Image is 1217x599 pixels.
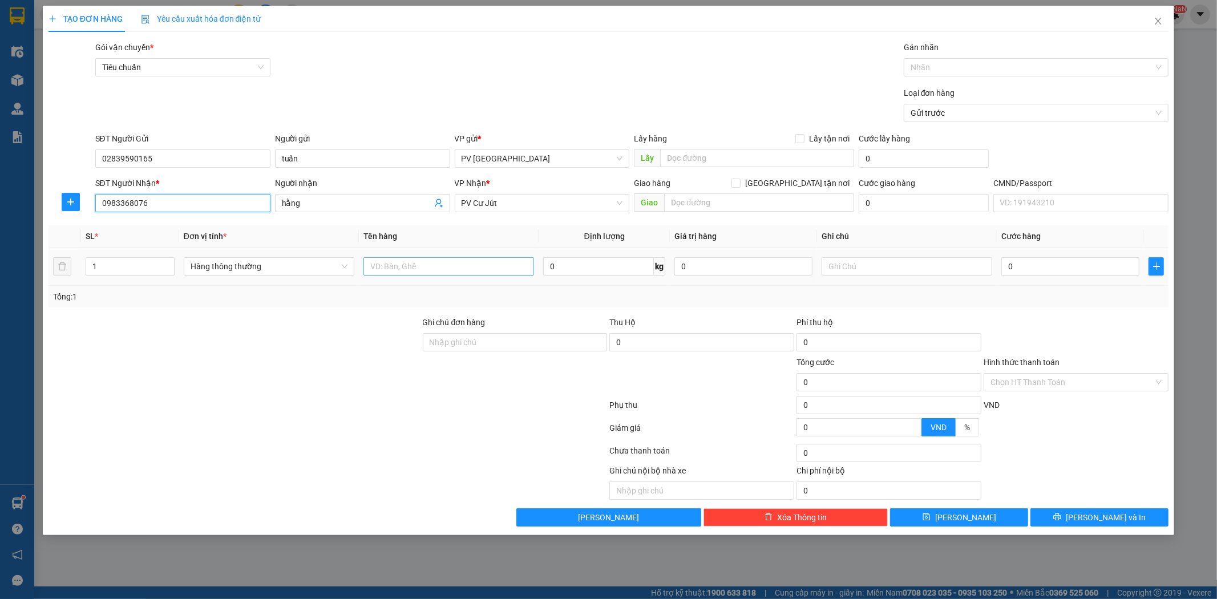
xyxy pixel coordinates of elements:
[11,79,23,96] span: Nơi gửi:
[634,134,667,143] span: Lấy hàng
[817,225,997,248] th: Ghi chú
[609,318,636,327] span: Thu Hộ
[141,15,150,24] img: icon
[108,51,161,60] span: 09:08:34 [DATE]
[1066,511,1146,524] span: [PERSON_NAME] và In
[48,14,123,23] span: TẠO ĐƠN HÀNG
[609,422,796,442] div: Giảm giá
[95,43,153,52] span: Gói vận chuyển
[11,26,26,54] img: logo
[1149,262,1163,271] span: plus
[516,508,701,527] button: [PERSON_NAME]
[1149,257,1164,276] button: plus
[462,150,623,167] span: PV Tân Bình
[664,193,854,212] input: Dọc đường
[609,464,794,481] div: Ghi chú nội bộ nhà xe
[609,399,796,419] div: Phụ thu
[455,179,487,188] span: VP Nhận
[1142,6,1174,38] button: Close
[859,134,910,143] label: Cước lấy hàng
[191,258,347,275] span: Hàng thông thường
[703,508,888,527] button: deleteXóa Thông tin
[1154,17,1163,26] span: close
[804,132,854,145] span: Lấy tận nơi
[923,513,931,522] span: save
[931,423,947,432] span: VND
[911,104,1162,122] span: Gửi trước
[455,132,630,145] div: VP gửi
[62,197,79,207] span: plus
[859,149,989,168] input: Cước lấy hàng
[904,43,939,52] label: Gán nhãn
[654,257,665,276] span: kg
[87,79,106,96] span: Nơi nhận:
[634,149,660,167] span: Lấy
[423,318,486,327] label: Ghi chú đơn hàng
[115,80,144,86] span: PV Đắk Sắk
[796,464,981,481] div: Chi phí nội bộ
[609,444,796,464] div: Chưa thanh toán
[904,88,955,98] label: Loại đơn hàng
[363,257,534,276] input: VD: Bàn, Ghế
[765,513,773,522] span: delete
[674,257,812,276] input: 0
[275,132,450,145] div: Người gửi
[30,18,92,61] strong: CÔNG TY TNHH [GEOGRAPHIC_DATA] 214 QL13 - P.26 - Q.BÌNH THẠNH - TP HCM 1900888606
[184,232,227,241] span: Đơn vị tính
[609,481,794,500] input: Nhập ghi chú
[1053,513,1061,522] span: printer
[363,232,397,241] span: Tên hàng
[796,358,834,367] span: Tổng cước
[462,195,623,212] span: PV Cư Jút
[1001,232,1041,241] span: Cước hàng
[777,511,827,524] span: Xóa Thông tin
[39,68,132,77] strong: BIÊN NHẬN GỬI HÀNG HOÁ
[578,511,639,524] span: [PERSON_NAME]
[95,132,270,145] div: SĐT Người Gửi
[984,400,1000,410] span: VND
[53,257,71,276] button: delete
[741,177,854,189] span: [GEOGRAPHIC_DATA] tận nơi
[634,179,670,188] span: Giao hàng
[634,193,664,212] span: Giao
[62,193,80,211] button: plus
[53,290,470,303] div: Tổng: 1
[964,423,970,432] span: %
[86,232,95,241] span: SL
[984,358,1060,367] label: Hình thức thanh toán
[115,43,161,51] span: TB08250274
[993,177,1169,189] div: CMND/Passport
[423,333,608,351] input: Ghi chú đơn hàng
[822,257,992,276] input: Ghi Chú
[95,177,270,189] div: SĐT Người Nhận
[275,177,450,189] div: Người nhận
[48,15,56,23] span: plus
[859,179,915,188] label: Cước giao hàng
[102,59,264,76] span: Tiêu chuẩn
[1030,508,1169,527] button: printer[PERSON_NAME] và In
[859,194,989,212] input: Cước giao hàng
[796,316,981,333] div: Phí thu hộ
[890,508,1028,527] button: save[PERSON_NAME]
[141,14,261,23] span: Yêu cầu xuất hóa đơn điện tử
[660,149,854,167] input: Dọc đường
[434,199,443,208] span: user-add
[674,232,717,241] span: Giá trị hàng
[584,232,625,241] span: Định lượng
[935,511,996,524] span: [PERSON_NAME]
